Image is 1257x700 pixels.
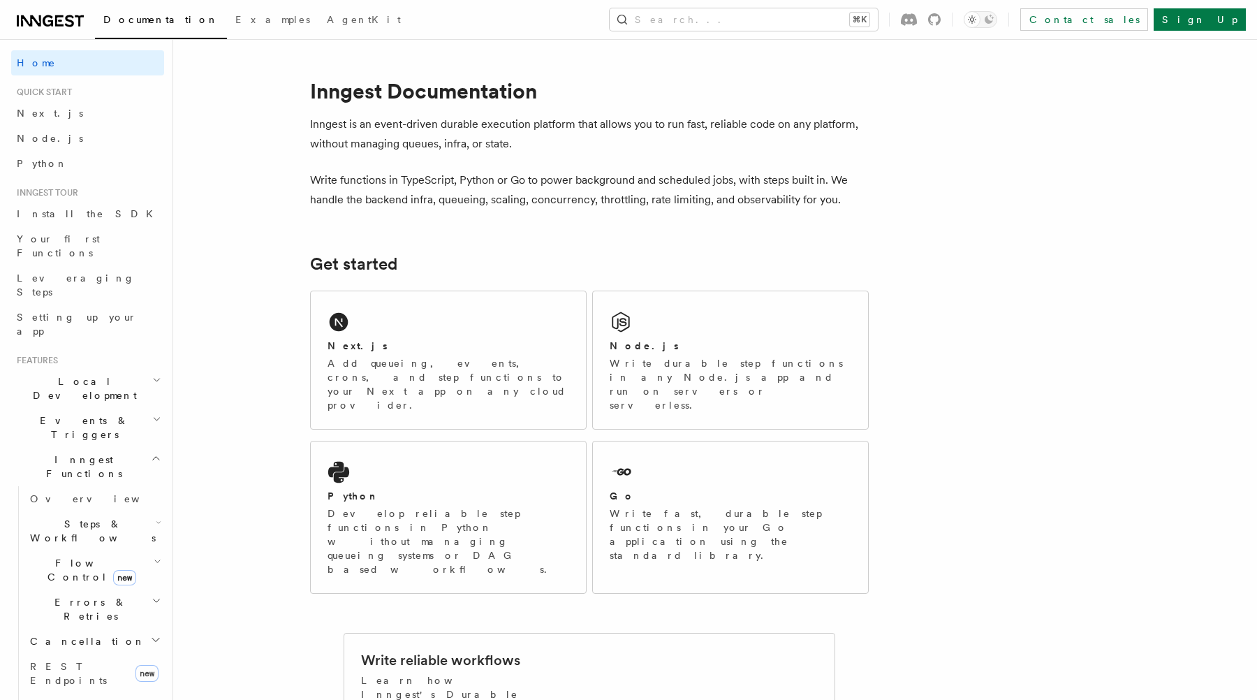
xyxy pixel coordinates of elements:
a: AgentKit [318,4,409,38]
span: Local Development [11,374,152,402]
a: Overview [24,486,164,511]
h2: Go [610,489,635,503]
a: REST Endpointsnew [24,654,164,693]
button: Toggle dark mode [964,11,997,28]
span: Steps & Workflows [24,517,156,545]
p: Write durable step functions in any Node.js app and run on servers or serverless. [610,356,851,412]
span: Examples [235,14,310,25]
span: AgentKit [327,14,401,25]
a: GoWrite fast, durable step functions in your Go application using the standard library. [592,441,869,594]
span: REST Endpoints [30,661,107,686]
button: Steps & Workflows [24,511,164,550]
p: Write functions in TypeScript, Python or Go to power background and scheduled jobs, with steps bu... [310,170,869,210]
span: Overview [30,493,174,504]
a: PythonDevelop reliable step functions in Python without managing queueing systems or DAG based wo... [310,441,587,594]
span: new [135,665,159,682]
a: Your first Functions [11,226,164,265]
a: Node.js [11,126,164,151]
h1: Inngest Documentation [310,78,869,103]
button: Inngest Functions [11,447,164,486]
p: Write fast, durable step functions in your Go application using the standard library. [610,506,851,562]
span: Home [17,56,56,70]
button: Events & Triggers [11,408,164,447]
a: Sign Up [1154,8,1246,31]
p: Inngest is an event-driven durable execution platform that allows you to run fast, reliable code ... [310,115,869,154]
span: Inngest tour [11,187,78,198]
span: Cancellation [24,634,145,648]
button: Errors & Retries [24,590,164,629]
a: Install the SDK [11,201,164,226]
p: Add queueing, events, crons, and step functions to your Next app on any cloud provider. [328,356,569,412]
button: Search...⌘K [610,8,878,31]
a: Leveraging Steps [11,265,164,305]
a: Setting up your app [11,305,164,344]
a: Python [11,151,164,176]
span: Documentation [103,14,219,25]
a: Examples [227,4,318,38]
span: Inngest Functions [11,453,151,481]
a: Next.jsAdd queueing, events, crons, and step functions to your Next app on any cloud provider. [310,291,587,430]
a: Node.jsWrite durable step functions in any Node.js app and run on servers or serverless. [592,291,869,430]
button: Flow Controlnew [24,550,164,590]
span: Features [11,355,58,366]
a: Home [11,50,164,75]
h2: Next.js [328,339,388,353]
span: Next.js [17,108,83,119]
span: Python [17,158,68,169]
p: Develop reliable step functions in Python without managing queueing systems or DAG based workflows. [328,506,569,576]
span: Quick start [11,87,72,98]
span: Your first Functions [17,233,100,258]
span: Node.js [17,133,83,144]
a: Next.js [11,101,164,126]
button: Cancellation [24,629,164,654]
kbd: ⌘K [850,13,869,27]
h2: Node.js [610,339,679,353]
button: Local Development [11,369,164,408]
h2: Write reliable workflows [361,650,520,670]
span: Flow Control [24,556,154,584]
h2: Python [328,489,379,503]
span: Setting up your app [17,312,137,337]
a: Get started [310,254,397,274]
span: new [113,570,136,585]
span: Events & Triggers [11,414,152,442]
span: Leveraging Steps [17,272,135,298]
span: Errors & Retries [24,595,152,623]
span: Install the SDK [17,208,161,219]
a: Documentation [95,4,227,39]
a: Contact sales [1020,8,1148,31]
